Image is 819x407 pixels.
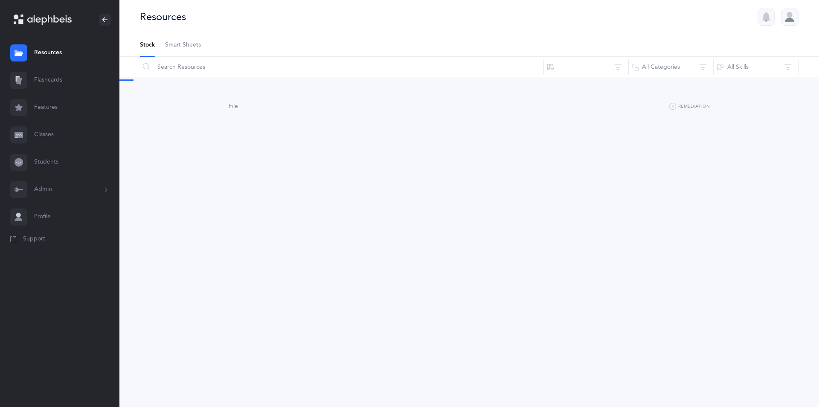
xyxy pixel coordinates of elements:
[139,57,544,77] input: Search Resources
[229,103,238,110] span: File
[628,57,714,77] button: All Categories
[165,41,201,50] span: Smart Sheets
[713,57,799,77] button: All Skills
[669,102,710,112] button: Remediation
[23,235,45,243] span: Support
[140,10,186,24] div: Resources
